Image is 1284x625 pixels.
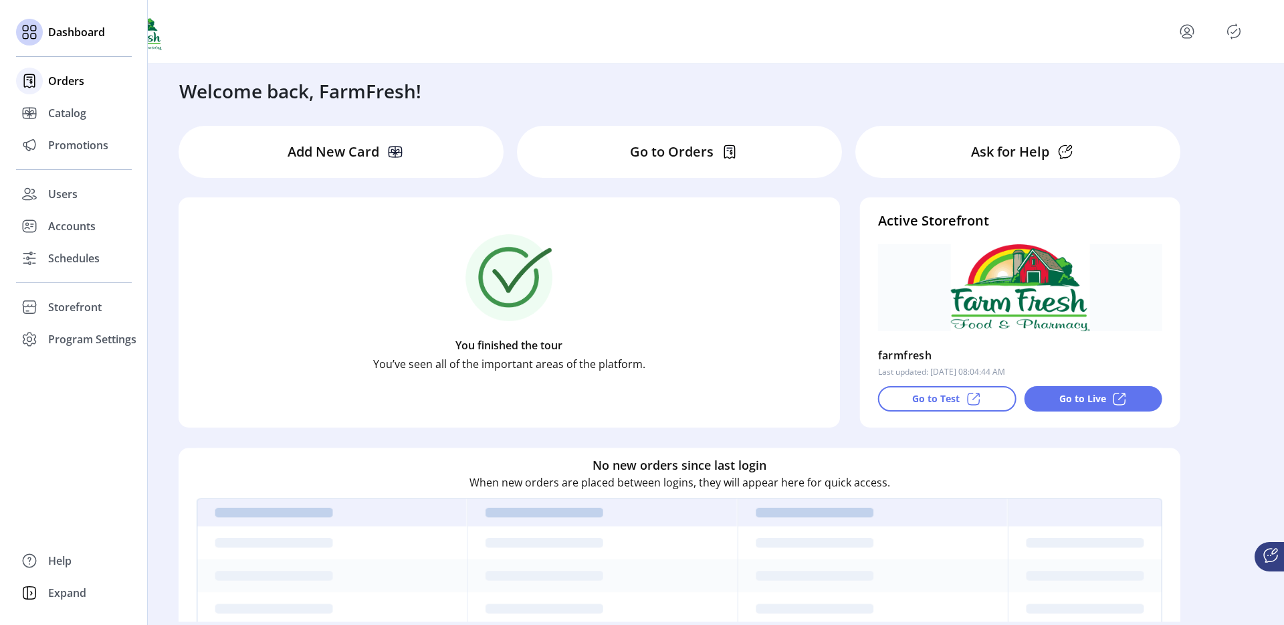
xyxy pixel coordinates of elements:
span: Dashboard [48,24,105,40]
span: Orders [48,73,84,89]
p: Add New Card [288,142,379,162]
span: Storefront [48,299,102,315]
span: Catalog [48,105,86,121]
h6: No new orders since last login [593,456,766,474]
span: Schedules [48,250,100,266]
h3: Welcome back, FarmFresh! [179,77,421,105]
span: Help [48,553,72,569]
p: Go to Live [1059,391,1106,406]
button: Publisher Panel [1223,21,1245,42]
p: Ask for Help [971,142,1049,162]
p: Last updated: [DATE] 08:04:44 AM [878,366,1005,378]
h4: Active Storefront [878,211,1162,231]
span: Promotions [48,137,108,153]
span: Users [48,186,78,202]
span: Accounts [48,218,96,234]
span: Expand [48,585,86,601]
span: Program Settings [48,331,136,347]
p: Go to Orders [630,142,714,162]
p: You’ve seen all of the important areas of the platform. [373,356,645,372]
p: You finished the tour [455,337,562,353]
button: menu [1176,21,1198,42]
p: Go to Test [912,391,960,406]
p: farmfresh [878,345,932,366]
p: When new orders are placed between logins, they will appear here for quick access. [469,474,890,490]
